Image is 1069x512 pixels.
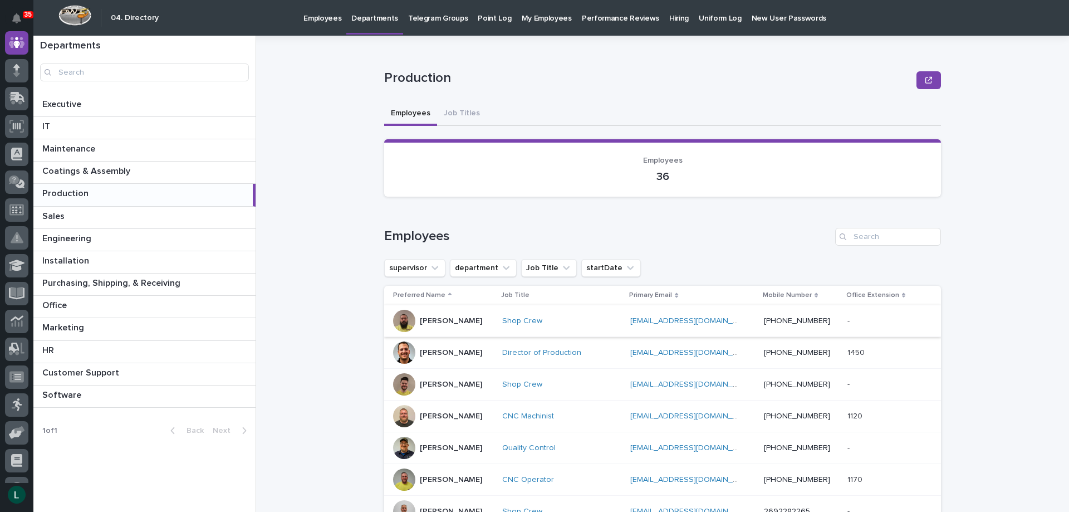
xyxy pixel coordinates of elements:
p: [PERSON_NAME] [420,475,482,485]
a: SoftwareSoftware [33,386,256,408]
a: ProductionProduction [33,184,256,206]
p: Customer Support [42,365,121,378]
p: [PERSON_NAME] [420,412,482,421]
p: Software [42,388,84,401]
a: [EMAIL_ADDRESS][DOMAIN_NAME] [630,444,756,452]
a: [PHONE_NUMBER] [764,317,830,325]
p: Engineering [42,231,94,244]
a: Customer SupportCustomer Support [33,363,256,386]
p: 1 of 1 [33,417,66,445]
p: [PERSON_NAME] [420,380,482,389]
a: [PHONE_NUMBER] [764,412,830,420]
a: Purchasing, Shipping, & ReceivingPurchasing, Shipping, & Receiving [33,274,256,296]
a: [PHONE_NUMBER] [764,349,830,357]
a: [EMAIL_ADDRESS][DOMAIN_NAME] [630,412,756,420]
p: - [847,314,852,326]
span: Employees [643,157,683,164]
p: Installation [42,253,91,266]
a: [EMAIL_ADDRESS][DOMAIN_NAME] [630,317,756,325]
p: Sales [42,209,67,222]
tr: [PERSON_NAME]Shop Crew [EMAIL_ADDRESS][DOMAIN_NAME] [PHONE_NUMBER]-- [384,305,941,337]
p: IT [42,119,52,132]
a: CNC Machinist [502,412,554,421]
p: [PERSON_NAME] [420,316,482,326]
button: department [450,259,517,277]
a: MarketingMarketing [33,318,256,340]
p: 1450 [847,346,867,358]
input: Search [40,64,249,81]
button: users-avatar [5,483,28,506]
p: Preferred Name [393,289,445,301]
p: Marketing [42,320,86,333]
tr: [PERSON_NAME]Quality Control [EMAIL_ADDRESS][DOMAIN_NAME] [PHONE_NUMBER]-- [384,432,941,464]
p: Office [42,298,69,311]
a: [PHONE_NUMBER] [764,476,830,484]
p: 1170 [847,473,865,485]
div: Notifications35 [14,13,28,31]
tr: [PERSON_NAME]Shop Crew [EMAIL_ADDRESS][DOMAIN_NAME] [PHONE_NUMBER]-- [384,369,941,401]
a: ITIT [33,117,256,139]
span: Back [180,427,204,435]
a: CNC Operator [502,475,554,485]
p: Coatings & Assembly [42,164,133,177]
span: Next [213,427,237,435]
button: Employees [384,103,437,126]
p: Job Title [501,289,529,301]
a: ExecutiveExecutive [33,95,256,117]
button: supervisor [384,259,445,277]
a: OfficeOffice [33,296,256,318]
a: [EMAIL_ADDRESS][DOMAIN_NAME] [630,381,756,388]
a: [EMAIL_ADDRESS][DOMAIN_NAME] [630,349,756,357]
tr: [PERSON_NAME]CNC Operator [EMAIL_ADDRESS][DOMAIN_NAME] [PHONE_NUMBER]11701170 [384,464,941,496]
a: [EMAIL_ADDRESS][DOMAIN_NAME] [630,476,756,484]
p: HR [42,343,56,356]
p: Executive [42,97,84,110]
button: startDate [581,259,641,277]
a: Shop Crew [502,316,542,326]
a: InstallationInstallation [33,251,256,274]
tr: [PERSON_NAME]CNC Machinist [EMAIL_ADDRESS][DOMAIN_NAME] [PHONE_NUMBER]11201120 [384,401,941,432]
a: Coatings & AssemblyCoatings & Assembly [33,162,256,184]
p: [PERSON_NAME] [420,348,482,358]
a: SalesSales [33,207,256,229]
button: Next [208,426,256,436]
p: - [847,441,852,453]
button: Notifications [5,7,28,30]
p: Office Extension [846,289,899,301]
a: Quality Control [502,443,556,453]
button: Back [161,426,208,436]
p: 36 [398,170,928,183]
input: Search [835,228,941,246]
p: Production [384,70,912,86]
tr: [PERSON_NAME]Director of Production [EMAIL_ADDRESS][DOMAIN_NAME] [PHONE_NUMBER]14501450 [384,337,941,369]
a: [PHONE_NUMBER] [764,444,830,452]
a: EngineeringEngineering [33,229,256,251]
a: [PHONE_NUMBER] [764,381,830,388]
p: 35 [24,11,32,18]
p: Primary Email [629,289,672,301]
a: MaintenanceMaintenance [33,139,256,162]
p: Purchasing, Shipping, & Receiving [42,276,183,289]
p: Mobile Number [763,289,812,301]
h2: 04. Directory [111,13,159,23]
p: Maintenance [42,142,97,154]
a: HRHR [33,341,256,363]
button: Job Title [521,259,577,277]
button: Job Titles [437,103,487,126]
p: Production [42,186,91,199]
p: [PERSON_NAME] [420,443,482,453]
a: Shop Crew [502,380,542,389]
img: Workspace Logo [58,5,91,26]
p: - [847,378,852,389]
h1: Departments [40,40,249,52]
p: 1120 [847,409,865,421]
h1: Employees [384,228,831,245]
a: Director of Production [502,348,581,358]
